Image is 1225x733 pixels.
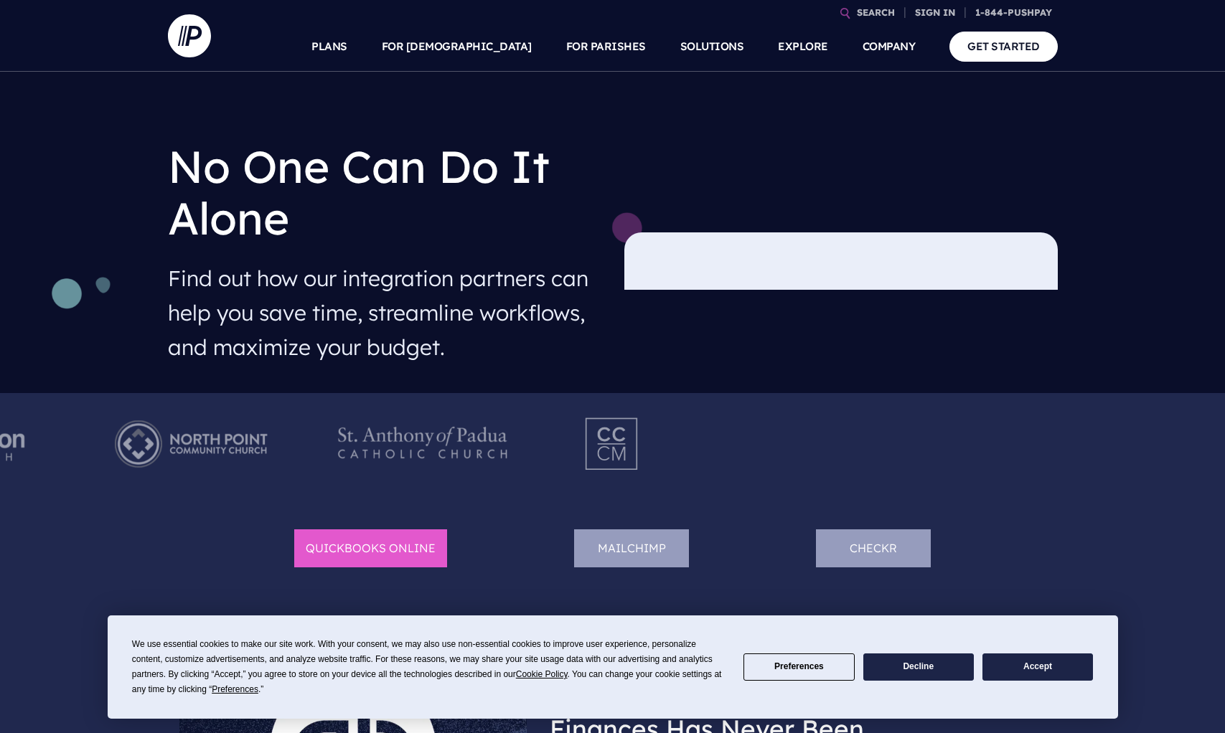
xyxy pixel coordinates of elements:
[863,22,916,72] a: COMPANY
[949,32,1058,61] a: GET STARTED
[168,255,601,370] h4: Find out how our integration partners can help you save time, streamline workflows, and maximize ...
[555,405,669,483] img: Pushpay_Logo__CCM
[743,653,854,681] button: Preferences
[863,653,974,681] button: Decline
[168,129,601,255] h1: No One Can Do It Alone
[680,22,744,72] a: SOLUTIONS
[982,653,1093,681] button: Accept
[294,529,447,567] li: Quickbooks Online
[566,22,646,72] a: FOR PARISHES
[108,615,1118,719] div: Cookie Consent Prompt
[311,22,347,72] a: PLANS
[816,529,931,567] li: Checkr
[778,22,828,72] a: EXPLORE
[92,405,289,483] img: Pushpay_Logo__NorthPoint
[516,669,568,679] span: Cookie Policy
[382,22,532,72] a: FOR [DEMOGRAPHIC_DATA]
[574,529,689,567] li: Mailchimp
[324,405,521,483] img: Pushpay_Logo__StAnthony
[132,637,726,697] div: We use essential cookies to make our site work. With your consent, we may also use non-essential ...
[212,684,258,694] span: Preferences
